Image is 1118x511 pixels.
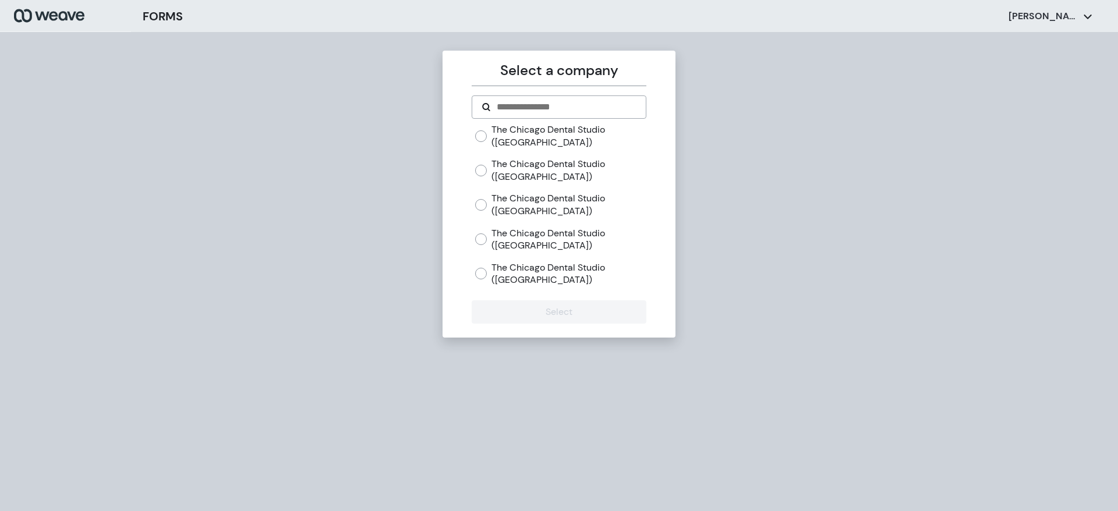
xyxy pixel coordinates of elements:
label: The Chicago Dental Studio ([GEOGRAPHIC_DATA]) [491,227,646,252]
label: The Chicago Dental Studio ([GEOGRAPHIC_DATA]) [491,261,646,286]
label: The Chicago Dental Studio ([GEOGRAPHIC_DATA]) [491,192,646,217]
h3: FORMS [143,8,183,25]
label: The Chicago Dental Studio ([GEOGRAPHIC_DATA]) [491,158,646,183]
label: The Chicago Dental Studio ([GEOGRAPHIC_DATA]) [491,123,646,148]
p: [PERSON_NAME] [1009,10,1078,23]
button: Select [472,300,646,324]
p: Select a company [472,60,646,81]
input: Search [496,100,636,114]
